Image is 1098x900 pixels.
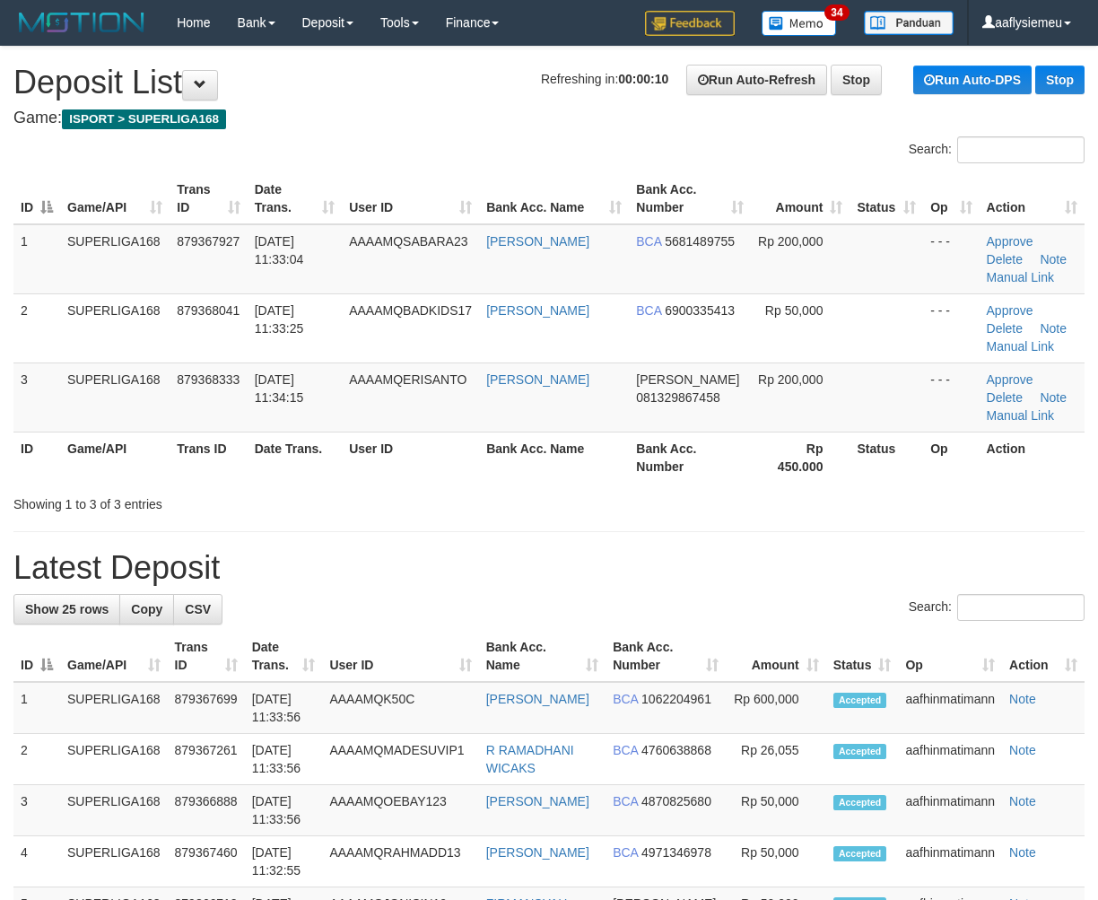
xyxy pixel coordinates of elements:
th: Date Trans.: activate to sort column ascending [245,631,323,682]
span: CSV [185,602,211,616]
span: Copy 1062204961 to clipboard [641,692,711,706]
a: Note [1009,743,1036,757]
td: - - - [923,363,979,432]
th: Bank Acc. Number: activate to sort column ascending [629,173,750,224]
label: Search: [909,594,1085,621]
span: BCA [613,845,638,860]
a: Note [1040,321,1067,336]
th: Action: activate to sort column ascending [980,173,1085,224]
a: Delete [987,321,1023,336]
td: aafhinmatimann [898,836,1002,887]
td: 1 [13,224,60,294]
span: ISPORT > SUPERLIGA168 [62,109,226,129]
a: Stop [1035,66,1085,94]
strong: 00:00:10 [618,72,668,86]
td: 879367460 [168,836,245,887]
th: Date Trans.: activate to sort column ascending [248,173,342,224]
th: Bank Acc. Number: activate to sort column ascending [606,631,726,682]
td: 2 [13,734,60,785]
th: Status: activate to sort column ascending [850,173,923,224]
span: Accepted [833,744,887,759]
td: AAAAMQK50C [322,682,478,734]
td: - - - [923,224,979,294]
span: Refreshing in: [541,72,668,86]
a: Run Auto-DPS [913,66,1032,94]
th: Game/API: activate to sort column ascending [60,631,168,682]
span: BCA [613,692,638,706]
a: [PERSON_NAME] [486,692,589,706]
a: Copy [119,594,174,625]
td: Rp 50,000 [726,785,826,836]
td: 1 [13,682,60,734]
th: Amount: activate to sort column ascending [726,631,826,682]
span: Copy 081329867458 to clipboard [636,390,719,405]
th: Trans ID [170,432,247,483]
td: aafhinmatimann [898,734,1002,785]
span: Copy [131,602,162,616]
img: panduan.png [864,11,954,35]
img: Button%20Memo.svg [762,11,837,36]
th: Op: activate to sort column ascending [898,631,1002,682]
span: Copy 4870825680 to clipboard [641,794,711,808]
span: Rp 50,000 [765,303,823,318]
h1: Latest Deposit [13,550,1085,586]
a: Delete [987,252,1023,267]
th: User ID: activate to sort column ascending [322,631,478,682]
span: BCA [636,303,661,318]
a: [PERSON_NAME] [486,303,589,318]
a: Approve [987,372,1033,387]
th: Action: activate to sort column ascending [1002,631,1085,682]
a: Delete [987,390,1023,405]
td: SUPERLIGA168 [60,836,168,887]
span: [DATE] 11:33:25 [255,303,304,336]
a: [PERSON_NAME] [486,794,589,808]
th: Action [980,432,1085,483]
th: Bank Acc. Name: activate to sort column ascending [479,173,629,224]
td: SUPERLIGA168 [60,363,170,432]
td: SUPERLIGA168 [60,734,168,785]
td: aafhinmatimann [898,682,1002,734]
td: 879367699 [168,682,245,734]
span: 34 [824,4,849,21]
h4: Game: [13,109,1085,127]
th: Status: activate to sort column ascending [826,631,899,682]
th: Game/API [60,432,170,483]
a: [PERSON_NAME] [486,372,589,387]
span: Rp 200,000 [758,234,823,249]
span: Accepted [833,795,887,810]
span: Rp 200,000 [758,372,823,387]
span: [DATE] 11:34:15 [255,372,304,405]
td: 3 [13,785,60,836]
th: Trans ID: activate to sort column ascending [168,631,245,682]
th: User ID [342,432,479,483]
th: Trans ID: activate to sort column ascending [170,173,247,224]
h1: Deposit List [13,65,1085,100]
th: Op [923,432,979,483]
th: Op: activate to sort column ascending [923,173,979,224]
th: User ID: activate to sort column ascending [342,173,479,224]
a: Approve [987,303,1033,318]
a: Approve [987,234,1033,249]
td: SUPERLIGA168 [60,682,168,734]
td: 2 [13,293,60,363]
th: Bank Acc. Name: activate to sort column ascending [479,631,606,682]
a: Manual Link [987,408,1055,423]
td: AAAAMQMADESUVIP1 [322,734,478,785]
span: Accepted [833,846,887,861]
th: Bank Acc. Name [479,432,629,483]
td: 879366888 [168,785,245,836]
a: Note [1009,845,1036,860]
a: CSV [173,594,222,625]
td: AAAAMQRAHMADD13 [322,836,478,887]
label: Search: [909,136,1085,163]
span: Copy 4971346978 to clipboard [641,845,711,860]
a: Manual Link [987,339,1055,354]
td: - - - [923,293,979,363]
span: Copy 6900335413 to clipboard [665,303,735,318]
td: SUPERLIGA168 [60,293,170,363]
td: Rp 26,055 [726,734,826,785]
a: [PERSON_NAME] [486,234,589,249]
th: Bank Acc. Number [629,432,750,483]
a: Note [1009,692,1036,706]
a: Note [1040,390,1067,405]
